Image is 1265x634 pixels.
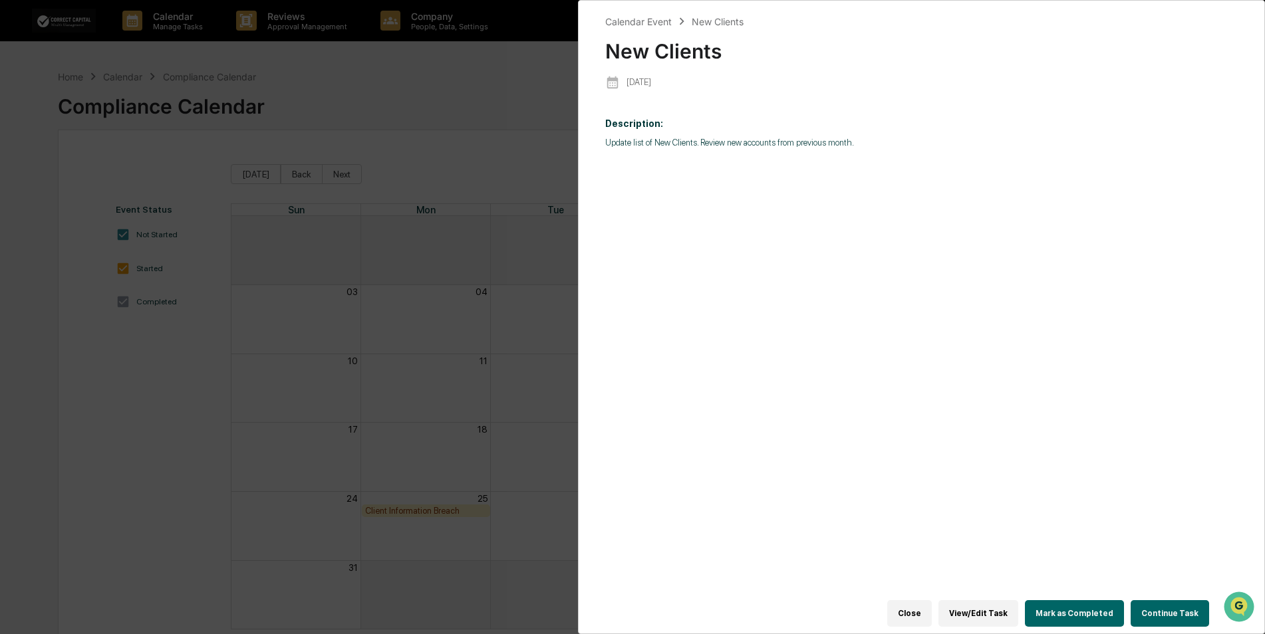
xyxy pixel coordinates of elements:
[110,167,165,181] span: Attestations
[13,102,37,126] img: 1746055101610-c473b297-6a78-478c-a979-82029cc54cd1
[96,169,107,179] div: 🗄️
[938,600,1018,627] button: View/Edit Task
[13,194,24,205] div: 🔎
[27,167,86,181] span: Preclearance
[226,106,242,122] button: Start new chat
[887,600,932,627] button: Close
[27,193,84,206] span: Data Lookup
[13,28,242,49] p: How can we help?
[627,77,651,87] p: [DATE]
[1025,600,1124,627] button: Mark as Completed
[45,102,218,115] div: Start new chat
[605,118,663,129] b: Description:
[8,187,89,211] a: 🔎Data Lookup
[605,16,672,27] div: Calendar Event
[1222,590,1258,626] iframe: Open customer support
[45,115,168,126] div: We're available if you need us!
[132,225,161,235] span: Pylon
[692,16,744,27] div: New Clients
[13,169,24,179] div: 🖐️
[1131,600,1209,627] button: Continue Task
[605,29,1238,63] div: New Clients
[94,225,161,235] a: Powered byPylon
[91,162,170,186] a: 🗄️Attestations
[8,162,91,186] a: 🖐️Preclearance
[605,138,1238,148] p: Update list of New Clients. Review new accounts from previous month.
